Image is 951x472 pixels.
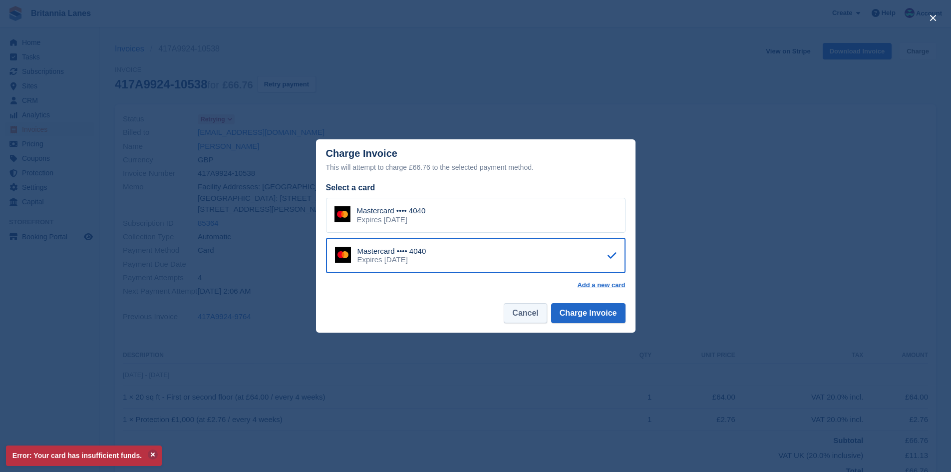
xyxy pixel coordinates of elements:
p: Error: Your card has insufficient funds. [6,446,162,466]
button: close [925,10,941,26]
div: Charge Invoice [326,148,626,173]
img: Mastercard Logo [335,247,351,263]
div: This will attempt to charge £66.76 to the selected payment method. [326,161,626,173]
div: Expires [DATE] [357,215,426,224]
img: Mastercard Logo [334,206,350,222]
div: Expires [DATE] [357,255,426,264]
button: Charge Invoice [551,303,626,323]
div: Select a card [326,182,626,194]
div: Mastercard •••• 4040 [357,247,426,256]
button: Cancel [504,303,547,323]
div: Mastercard •••• 4040 [357,206,426,215]
a: Add a new card [577,281,625,289]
